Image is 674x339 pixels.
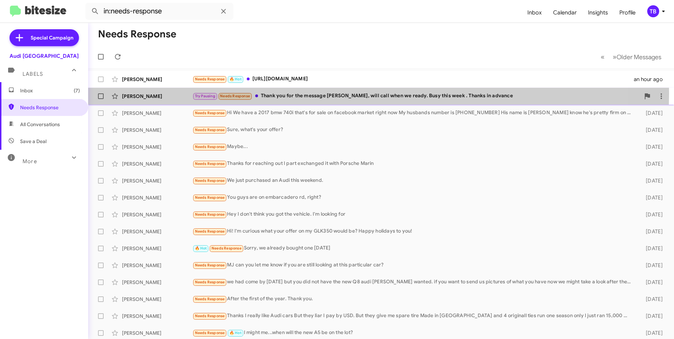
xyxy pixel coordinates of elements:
button: TB [641,5,666,17]
div: [DATE] [635,211,668,218]
span: Needs Response [220,94,250,98]
span: Needs Response [20,104,80,111]
div: Thanks for reaching out I part exchanged it with Porsche Marin [192,160,635,168]
div: [PERSON_NAME] [122,110,192,117]
input: Search [85,3,233,20]
div: [DATE] [635,313,668,320]
span: Needs Response [195,280,225,284]
a: Profile [614,2,641,23]
a: Insights [582,2,614,23]
div: [DATE] [635,160,668,167]
div: I might me...when will the new A5 be on the lot? [192,329,635,337]
a: Calendar [547,2,582,23]
div: [PERSON_NAME] [122,329,192,337]
div: After the first of the year. Thank you. [192,295,635,303]
span: Try Pausing [195,94,215,98]
span: Needs Response [195,161,225,166]
div: Sorry, we already bought one [DATE] [192,244,635,252]
div: [PERSON_NAME] [122,127,192,134]
span: Needs Response [195,314,225,318]
div: Hi! I'm curious what your offer on my GLK350 would be? Happy holidays to you! [192,227,635,235]
span: 🔥 Hot [195,246,207,251]
div: [PERSON_NAME] [122,76,192,83]
h1: Needs Response [98,29,176,40]
div: Thanks I really like Audi cars But they liar I pay by USD. But they give me spare tire Made in [G... [192,312,635,320]
span: Needs Response [195,77,225,81]
div: we had come by [DATE] but you did not have the new Q8 audi [PERSON_NAME] wanted. if you want to s... [192,278,635,286]
div: [PERSON_NAME] [122,211,192,218]
div: [DATE] [635,143,668,150]
a: Special Campaign [10,29,79,46]
div: [PERSON_NAME] [122,262,192,269]
span: 🔥 Hot [229,331,241,335]
span: Save a Deal [20,138,47,145]
div: [PERSON_NAME] [122,228,192,235]
div: [DATE] [635,262,668,269]
span: All Conversations [20,121,60,128]
span: Needs Response [212,246,241,251]
div: Thank you for the message [PERSON_NAME], will call when we ready. Busy this week . Thanks in advance [192,92,640,100]
div: [PERSON_NAME] [122,93,192,100]
div: [DATE] [635,110,668,117]
div: [PERSON_NAME] [122,194,192,201]
div: You guys are on embarcadero rd, right? [192,193,635,202]
span: Needs Response [195,229,225,234]
div: [PERSON_NAME] [122,279,192,286]
span: Needs Response [195,212,225,217]
span: Needs Response [195,128,225,132]
div: Hey I don't think you got the vehicle. I'm looking for [192,210,635,218]
span: Older Messages [617,53,661,61]
span: Needs Response [195,331,225,335]
div: [DATE] [635,279,668,286]
div: [PERSON_NAME] [122,160,192,167]
a: Inbox [522,2,547,23]
div: Hi We have a 2017 bmw 740i that's for sale on facebook market right now My husbands number is [PH... [192,109,635,117]
div: [DATE] [635,296,668,303]
div: [URL][DOMAIN_NAME] [192,75,634,83]
span: Needs Response [195,111,225,115]
span: More [23,158,37,165]
div: [PERSON_NAME] [122,313,192,320]
span: 🔥 Hot [229,77,241,81]
div: Sure, what's your offer? [192,126,635,134]
div: an hour ago [634,76,668,83]
div: Audi [GEOGRAPHIC_DATA] [10,53,79,60]
span: (7) [74,87,80,94]
span: « [601,53,605,61]
div: [PERSON_NAME] [122,245,192,252]
div: Maybe... [192,143,635,151]
span: Needs Response [195,144,225,149]
span: Needs Response [195,195,225,200]
button: Previous [596,50,609,64]
div: [PERSON_NAME] [122,296,192,303]
div: [DATE] [635,127,668,134]
span: Needs Response [195,263,225,267]
div: TB [647,5,659,17]
span: Needs Response [195,297,225,301]
button: Next [608,50,666,64]
div: [DATE] [635,245,668,252]
span: Labels [23,71,43,77]
div: We just purchased an Audi this weekend. [192,177,635,185]
span: Inbox [20,87,80,94]
div: [PERSON_NAME] [122,143,192,150]
span: » [613,53,617,61]
span: Special Campaign [31,34,73,41]
div: [DATE] [635,228,668,235]
div: [DATE] [635,329,668,337]
nav: Page navigation example [597,50,666,64]
div: MJ can you let me know if you are still looking at this particular car? [192,261,635,269]
div: [DATE] [635,177,668,184]
div: [PERSON_NAME] [122,177,192,184]
span: Needs Response [195,178,225,183]
div: [DATE] [635,194,668,201]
